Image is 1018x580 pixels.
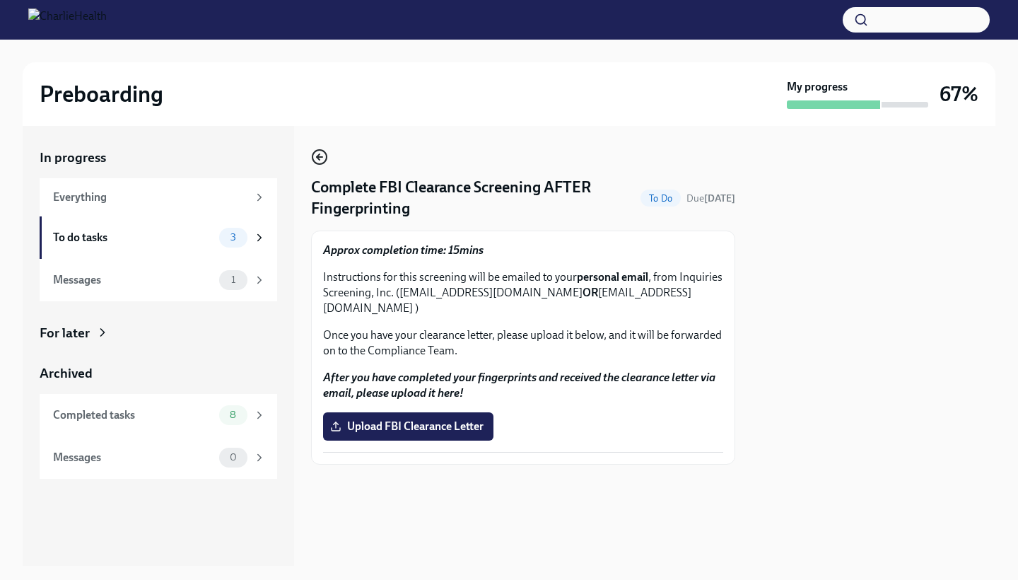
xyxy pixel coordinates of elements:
[940,81,978,107] h3: 67%
[40,149,277,167] a: In progress
[40,178,277,216] a: Everything
[323,269,723,316] p: Instructions for this screening will be emailed to your , from Inquiries Screening, Inc. ([EMAIL_...
[323,412,493,441] label: Upload FBI Clearance Letter
[40,324,90,342] div: For later
[333,419,484,434] span: Upload FBI Clearance Letter
[53,190,247,205] div: Everything
[704,192,735,204] strong: [DATE]
[583,286,598,299] strong: OR
[28,8,107,31] img: CharlieHealth
[223,274,244,285] span: 1
[40,80,163,108] h2: Preboarding
[640,193,681,204] span: To Do
[323,243,484,257] strong: Approx completion time: 15mins
[40,436,277,479] a: Messages0
[40,259,277,301] a: Messages1
[53,272,213,288] div: Messages
[40,394,277,436] a: Completed tasks8
[686,192,735,204] span: Due
[221,410,245,420] span: 8
[53,450,213,465] div: Messages
[40,364,277,383] a: Archived
[577,270,648,284] strong: personal email
[787,79,848,95] strong: My progress
[311,177,635,219] h4: Complete FBI Clearance Screening AFTER Fingerprinting
[686,192,735,205] span: August 16th, 2025 09:00
[221,452,245,463] span: 0
[53,230,213,245] div: To do tasks
[53,407,213,423] div: Completed tasks
[40,216,277,259] a: To do tasks3
[323,327,723,359] p: Once you have your clearance letter, please upload it below, and it will be forwarded on to the C...
[40,324,277,342] a: For later
[323,371,715,400] strong: After you have completed your fingerprints and received the clearance letter via email, please up...
[222,232,245,243] span: 3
